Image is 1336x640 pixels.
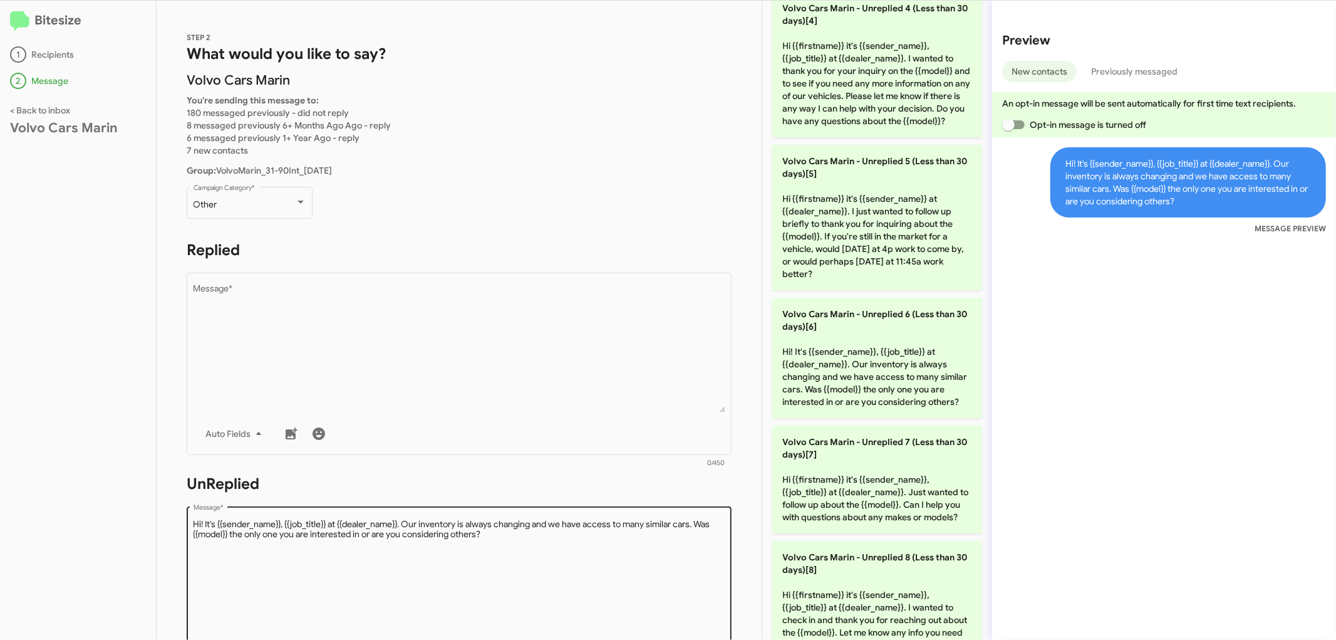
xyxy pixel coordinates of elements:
div: Recipients [10,46,146,63]
span: Volvo Cars Marin - Unreplied 5 (Less than 30 days)[5] [782,155,967,179]
span: Volvo Cars Marin - Unreplied 4 (Less than 30 days)[4] [782,3,968,26]
span: Volvo Cars Marin - Unreplied 6 (Less than 30 days)[6] [782,308,967,332]
span: STEP 2 [187,33,210,42]
h1: What would you like to say? [187,44,732,64]
button: Previously messaged [1082,61,1187,82]
b: You're sending this message to: [187,95,319,106]
span: Opt-in message is turned off [1030,117,1146,132]
div: 2 [10,73,26,89]
button: Auto Fields [196,422,276,445]
span: Hi! It's {{sender_name}}, {{job_title}} at {{dealer_name}}. Our inventory is always changing and ... [1050,147,1326,218]
span: 7 new contacts [187,145,248,156]
span: Auto Fields [206,422,266,445]
button: New contacts [1002,61,1077,82]
small: MESSAGE PREVIEW [1255,223,1326,235]
p: Volvo Cars Marin [187,74,732,87]
span: Volvo Cars Marin - Unreplied 8 (Less than 30 days)[8] [782,552,967,575]
span: 6 messaged previously 1+ Year Ago - reply [187,132,360,144]
span: Previously messaged [1091,61,1178,82]
p: Hi {{firstname}} it's {{sender_name}}, {{job_title}} at {{dealer_name}}. Just wanted to follow up... [772,426,982,533]
img: logo-minimal.svg [10,11,29,31]
a: < Back to inbox [10,105,70,116]
p: Hi {{firstname}} it's {{sender_name}} at {{dealer_name}}. I just wanted to follow up briefly to t... [772,145,982,290]
p: An opt-in message will be sent automatically for first time text recipients. [1002,97,1326,110]
h2: Preview [1002,31,1326,51]
mat-hint: 0/450 [708,459,725,467]
b: Group: [187,165,216,176]
div: Message [10,73,146,89]
div: 1 [10,46,26,63]
h1: Replied [187,240,732,260]
span: 8 messaged previously 6+ Months Ago Ago - reply [187,120,391,131]
h2: Bitesize [10,11,146,31]
p: Hi! It's {{sender_name}}, {{job_title}} at {{dealer_name}}. Our inventory is always changing and ... [772,298,982,418]
div: Volvo Cars Marin [10,122,146,134]
h1: UnReplied [187,474,732,494]
span: Other [194,199,217,210]
span: 180 messaged previously - did not reply [187,107,349,118]
span: New contacts [1012,61,1067,82]
span: VolvoMarin_31-90Int_[DATE] [187,165,332,176]
span: Volvo Cars Marin - Unreplied 7 (Less than 30 days)[7] [782,436,967,460]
